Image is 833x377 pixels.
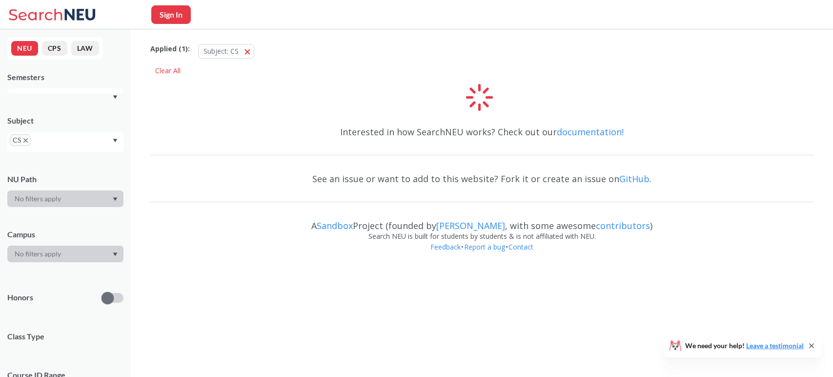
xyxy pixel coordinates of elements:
[113,95,118,99] svg: Dropdown arrow
[508,242,534,251] a: Contact
[150,242,813,267] div: • •
[198,44,254,59] button: Subject: CS
[7,292,33,303] p: Honors
[430,242,461,251] a: Feedback
[317,220,353,231] a: Sandbox
[7,190,123,207] div: Dropdown arrow
[7,331,123,342] span: Class Type
[150,63,185,78] div: Clear All
[746,341,804,350] a: Leave a testimonial
[464,242,506,251] a: Report a bug
[685,342,804,349] span: We need your help!
[150,211,813,231] div: A Project (founded by , with some awesome )
[23,138,28,143] svg: X to remove pill
[7,115,123,126] div: Subject
[71,41,99,56] button: LAW
[151,5,191,24] button: Sign In
[113,139,118,143] svg: Dropdown arrow
[436,220,505,231] a: [PERSON_NAME]
[7,246,123,262] div: Dropdown arrow
[113,197,118,201] svg: Dropdown arrow
[42,41,67,56] button: CPS
[150,165,813,193] div: See an issue or want to add to this website? Fork it or create an issue on .
[150,43,190,54] span: Applied ( 1 ):
[7,132,123,152] div: CSX to remove pillDropdown arrow
[113,252,118,256] svg: Dropdown arrow
[619,173,650,185] a: GitHub
[7,229,123,240] div: Campus
[557,126,624,138] a: documentation!
[7,174,123,185] div: NU Path
[150,231,813,242] div: Search NEU is built for students by students & is not affiliated with NEU.
[596,220,650,231] a: contributors
[203,46,239,56] span: Subject: CS
[10,134,31,146] span: CSX to remove pill
[7,72,123,83] div: Semesters
[11,41,38,56] button: NEU
[150,118,813,146] div: Interested in how SearchNEU works? Check out our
